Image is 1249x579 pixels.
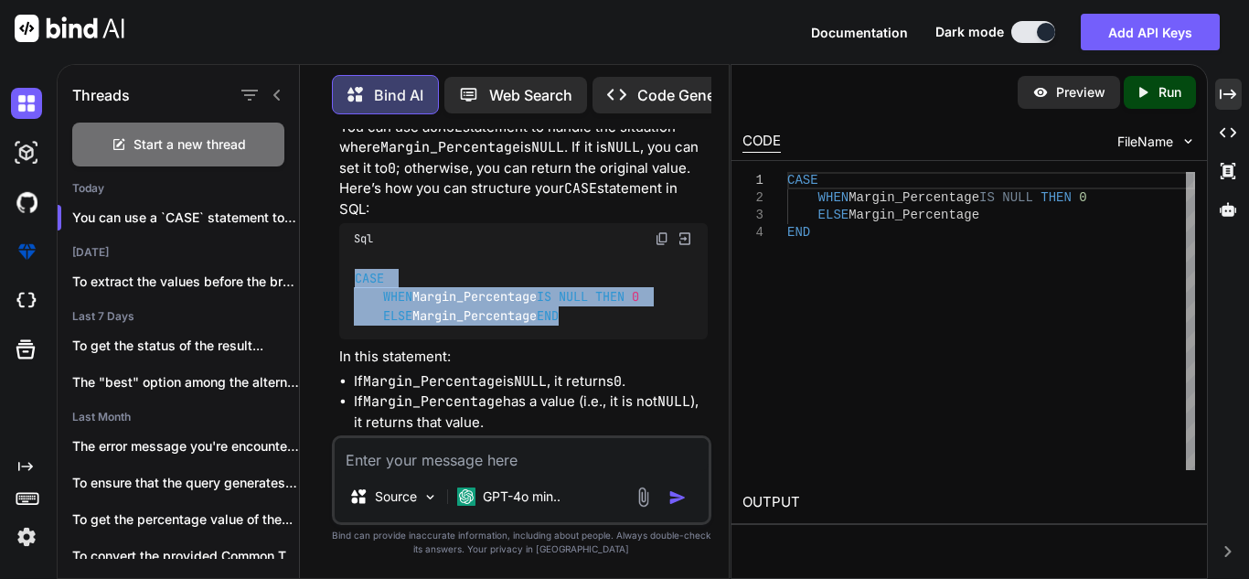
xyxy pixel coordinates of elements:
[430,118,463,136] code: CASE
[383,307,412,324] span: ELSE
[72,474,299,492] p: To ensure that the query generates dates...
[668,488,687,507] img: icon
[457,488,475,506] img: GPT-4o mini
[514,372,547,391] code: NULL
[935,23,1004,41] span: Dark mode
[72,337,299,355] p: To get the status of the result...
[655,231,669,246] img: copy
[58,410,299,424] h2: Last Month
[72,547,299,565] p: To convert the provided Common Table Expressions...
[72,209,299,227] p: You can use a `CASE` statement to handle...
[787,173,818,188] span: CASE
[483,488,560,506] p: GPT-4o min..
[1002,190,1033,205] span: NULL
[11,88,42,119] img: darkChat
[489,84,572,106] p: Web Search
[332,529,711,556] p: Bind can provide inaccurate information, including about people. Always double-check its answers....
[742,172,763,189] div: 1
[657,392,690,411] code: NULL
[383,288,412,305] span: WHEN
[339,117,708,220] p: You can use a statement to handle the situation where is . If it is , you can set it to ; otherwi...
[15,15,124,42] img: Bind AI
[677,231,693,247] img: Open in Browser
[614,372,622,391] code: 0
[422,489,438,505] img: Pick Models
[1117,133,1173,151] span: FileName
[531,138,564,156] code: NULL
[355,270,384,286] span: CASE
[632,288,639,305] span: 0
[637,84,748,106] p: Code Generator
[979,190,995,205] span: IS
[72,273,299,291] p: To extract the values before the bracket...
[58,309,299,324] h2: Last 7 Days
[72,373,299,391] p: The "best" option among the alternatives to...
[363,372,503,391] code: Margin_Percentage
[742,189,763,207] div: 2
[1158,83,1181,102] p: Run
[1081,14,1220,50] button: Add API Keys
[11,187,42,218] img: githubDark
[11,285,42,316] img: cloudideIcon
[787,225,810,240] span: END
[72,84,130,106] h1: Threads
[58,245,299,260] h2: [DATE]
[354,391,708,433] li: If has a value (i.e., it is not ), it returns that value.
[607,138,640,156] code: NULL
[1056,83,1105,102] p: Preview
[742,207,763,224] div: 3
[537,288,551,305] span: IS
[11,236,42,267] img: premium
[742,131,781,153] div: CODE
[811,23,908,42] button: Documentation
[375,488,417,506] p: Source
[354,371,708,392] li: If is , it returns .
[363,392,503,411] code: Margin_Percentage
[133,135,246,154] span: Start a new thread
[11,521,42,552] img: settings
[1079,190,1086,205] span: 0
[818,190,849,205] span: WHEN
[1032,84,1049,101] img: preview
[72,510,299,529] p: To get the percentage value of the...
[564,179,597,198] code: CASE
[1041,190,1072,205] span: THEN
[374,84,423,106] p: Bind AI
[811,25,908,40] span: Documentation
[11,137,42,168] img: darkAi-studio
[354,231,373,246] span: Sql
[380,138,520,156] code: Margin_Percentage
[72,437,299,456] p: The error message you're encountering indicates that...
[742,224,763,241] div: 4
[354,269,646,326] code: Margin_Percentage Margin_Percentage
[731,481,1207,524] h2: OUTPUT
[633,487,654,508] img: attachment
[58,181,299,196] h2: Today
[1180,134,1196,149] img: chevron down
[537,307,559,324] span: END
[818,208,849,222] span: ELSE
[339,347,708,368] p: In this statement:
[849,208,979,222] span: Margin_Percentage
[559,288,588,305] span: NULL
[849,190,979,205] span: Margin_Percentage
[388,159,396,177] code: 0
[595,288,624,305] span: THEN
